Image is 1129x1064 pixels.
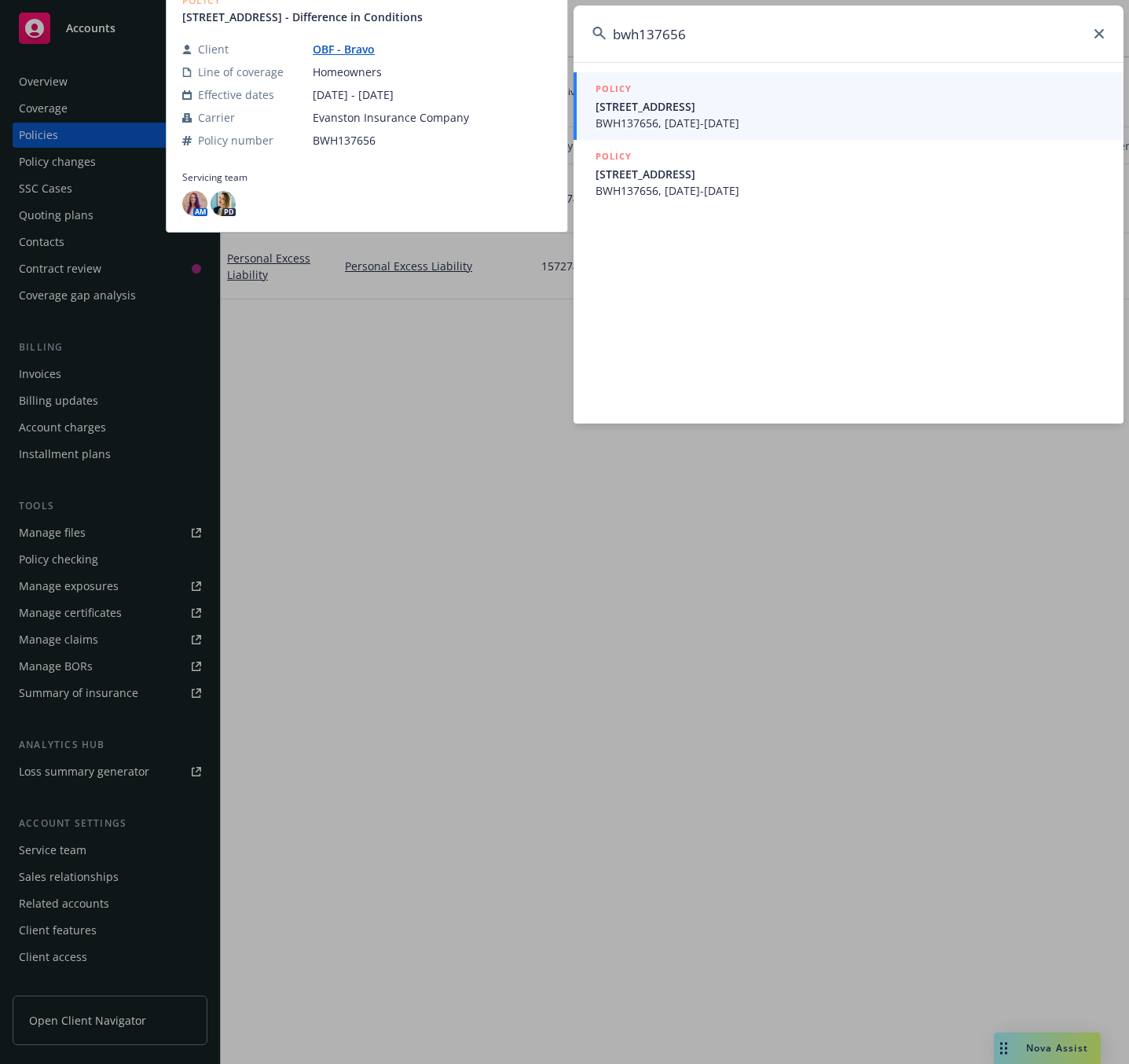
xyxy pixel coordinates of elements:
[574,140,1124,207] a: POLICY[STREET_ADDRESS]BWH137656, [DATE]-[DATE]
[596,98,1105,115] span: [STREET_ADDRESS]
[596,182,1105,199] span: BWH137656, [DATE]-[DATE]
[596,115,1105,131] span: BWH137656, [DATE]-[DATE]
[596,81,632,97] h5: POLICY
[574,6,1124,62] input: Search...
[596,149,632,164] h5: POLICY
[596,166,1105,182] span: [STREET_ADDRESS]
[574,72,1124,140] a: POLICY[STREET_ADDRESS]BWH137656, [DATE]-[DATE]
